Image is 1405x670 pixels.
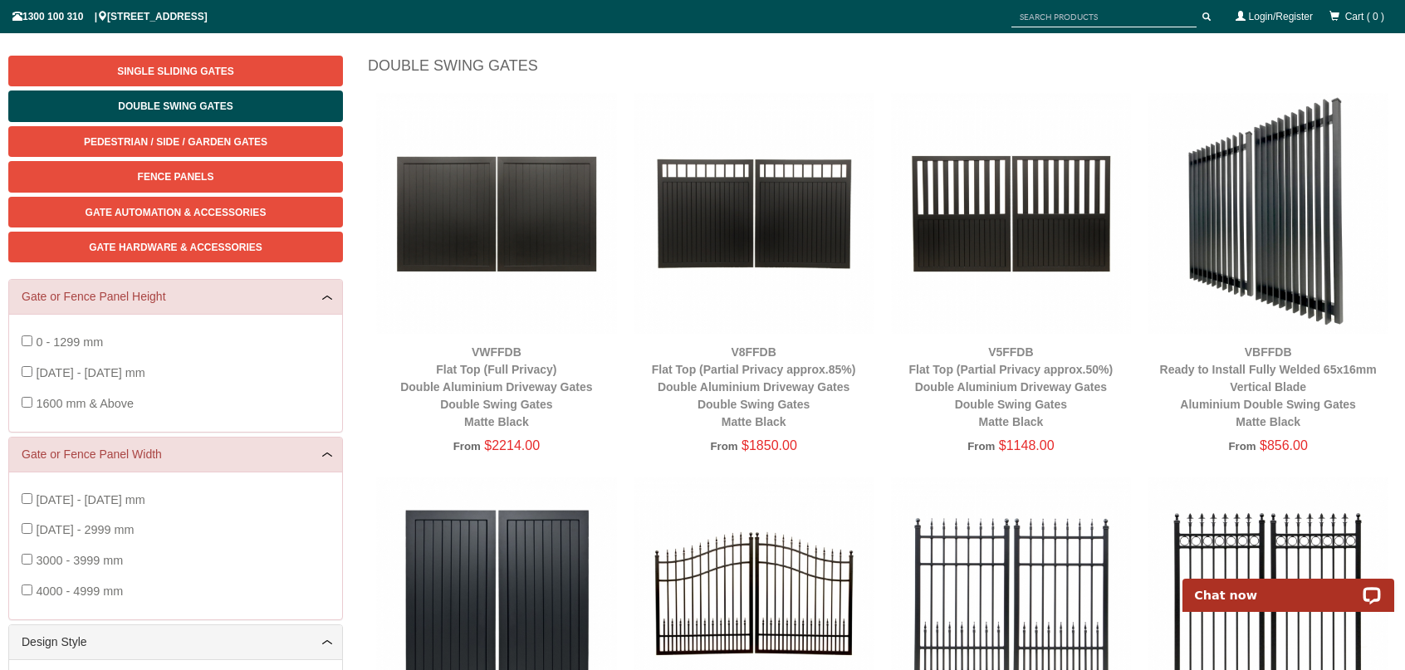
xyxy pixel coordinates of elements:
[1228,440,1256,452] span: From
[36,366,144,379] span: [DATE] - [DATE] mm
[138,171,214,183] span: Fence Panels
[89,242,262,253] span: Gate Hardware & Accessories
[453,440,481,452] span: From
[376,93,617,334] img: VWFFDB - Flat Top (Full Privacy) - Double Aluminium Driveway Gates - Double Swing Gates - Matte B...
[742,438,797,452] span: $1850.00
[1260,438,1308,452] span: $856.00
[36,523,134,536] span: [DATE] - 2999 mm
[36,397,134,410] span: 1600 mm & Above
[22,633,330,651] a: Design Style
[8,56,343,86] a: Single Sliding Gates
[36,554,123,567] span: 3000 - 3999 mm
[999,438,1055,452] span: $1148.00
[8,161,343,192] a: Fence Panels
[1011,7,1197,27] input: SEARCH PRODUCTS
[12,11,208,22] span: 1300 100 310 | [STREET_ADDRESS]
[8,126,343,157] a: Pedestrian / Side / Garden Gates
[400,345,592,428] a: VWFFDBFlat Top (Full Privacy)Double Aluminium Driveway GatesDouble Swing GatesMatte Black
[86,207,267,218] span: Gate Automation & Accessories
[36,584,123,598] span: 4000 - 4999 mm
[8,232,343,262] a: Gate Hardware & Accessories
[36,335,103,349] span: 0 - 1299 mm
[1249,11,1313,22] a: Login/Register
[22,446,330,463] a: Gate or Fence Panel Width
[8,90,343,121] a: Double Swing Gates
[22,288,330,306] a: Gate or Fence Panel Height
[891,93,1132,334] img: V5FFDB - Flat Top (Partial Privacy approx.50%) - Double Aluminium Driveway Gates - Double Swing G...
[967,440,995,452] span: From
[36,493,144,506] span: [DATE] - [DATE] mm
[634,93,874,334] img: V8FFDB - Flat Top (Partial Privacy approx.85%) - Double Aluminium Driveway Gates - Double Swing G...
[118,100,233,112] span: Double Swing Gates
[8,197,343,227] a: Gate Automation & Accessories
[1172,560,1405,612] iframe: LiveChat chat widget
[710,440,737,452] span: From
[368,56,1397,85] h1: Double Swing Gates
[1148,93,1388,334] img: VBFFDB - Ready to Install Fully Welded 65x16mm Vertical Blade - Aluminium Double Swing Gates - Ma...
[909,345,1114,428] a: V5FFDBFlat Top (Partial Privacy approx.50%)Double Aluminium Driveway GatesDouble Swing GatesMatte...
[1160,345,1377,428] a: VBFFDBReady to Install Fully Welded 65x16mm Vertical BladeAluminium Double Swing GatesMatte Black
[1345,11,1384,22] span: Cart ( 0 )
[652,345,856,428] a: V8FFDBFlat Top (Partial Privacy approx.85%)Double Aluminium Driveway GatesDouble Swing GatesMatte...
[484,438,540,452] span: $2214.00
[84,136,267,148] span: Pedestrian / Side / Garden Gates
[117,66,233,77] span: Single Sliding Gates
